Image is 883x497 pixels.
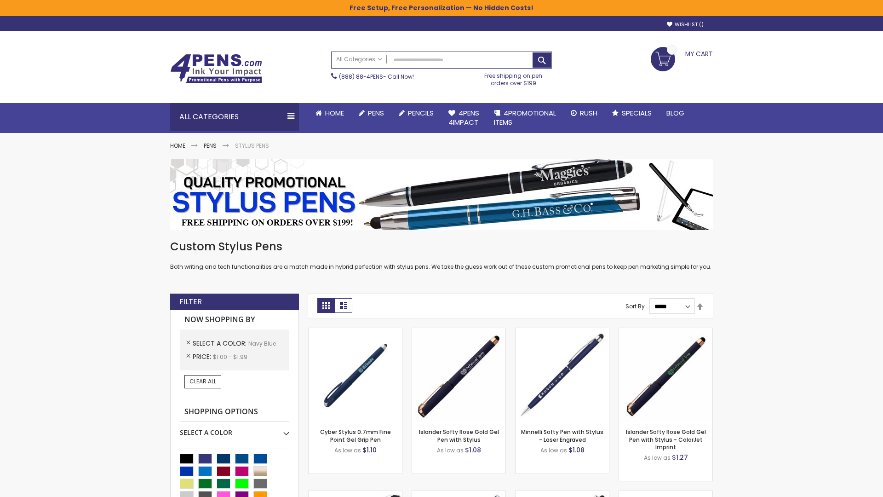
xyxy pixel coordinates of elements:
a: (888) 88-4PENS [339,73,383,81]
a: Islander Softy Rose Gold Gel Pen with Stylus - ColorJet Imprint [626,428,706,451]
span: Specials [622,108,652,118]
a: 4Pens4impact [441,103,487,133]
span: Pencils [408,108,434,118]
span: $1.10 [362,445,377,455]
h1: Custom Stylus Pens [170,239,713,254]
span: $1.27 [672,453,688,462]
a: Blog [659,103,692,123]
span: As low as [644,454,671,462]
div: Both writing and tech functionalities are a match made in hybrid perfection with stylus pens. We ... [170,239,713,271]
a: Islander Softy Rose Gold Gel Pen with Stylus - ColorJet Imprint-Navy Blue [619,328,712,335]
a: Clear All [184,375,221,388]
span: Clear All [189,377,216,385]
span: As low as [540,446,567,454]
a: Rush [563,103,605,123]
a: Pens [351,103,391,123]
a: Pens [204,142,217,150]
div: Free shipping on pen orders over $199 [475,69,552,87]
span: 4PROMOTIONAL ITEMS [494,108,556,127]
label: Sort By [625,302,645,310]
span: $1.08 [465,445,481,455]
strong: Grid [317,298,335,313]
span: Price [193,352,213,361]
a: Islander Softy Rose Gold Gel Pen with Stylus-Navy Blue [412,328,505,335]
span: Navy Blue [248,340,276,347]
strong: Stylus Pens [235,142,269,150]
strong: Now Shopping by [180,310,289,329]
a: Home [308,103,351,123]
span: Blog [666,108,684,118]
span: Rush [580,108,597,118]
strong: Shopping Options [180,402,289,422]
span: $1.08 [568,445,585,455]
a: Home [170,142,185,150]
span: - Call Now! [339,73,414,81]
a: Minnelli Softy Pen with Stylus - Laser Engraved-Navy Blue [516,328,609,335]
span: Pens [368,108,384,118]
span: $1.00 - $1.99 [213,353,247,361]
a: Islander Softy Rose Gold Gel Pen with Stylus [419,428,499,443]
a: Cyber Stylus 0.7mm Fine Point Gel Grip Pen [320,428,391,443]
div: Select A Color [180,422,289,437]
img: Islander Softy Rose Gold Gel Pen with Stylus - ColorJet Imprint-Navy Blue [619,328,712,422]
strong: Filter [179,297,202,307]
img: Stylus Pens [170,159,713,230]
a: Minnelli Softy Pen with Stylus - Laser Engraved [521,428,603,443]
span: As low as [437,446,464,454]
a: Cyber Stylus 0.7mm Fine Point Gel Grip Pen-Navy Blue [309,328,402,335]
span: All Categories [336,56,382,63]
div: All Categories [170,103,299,131]
span: Select A Color [193,339,248,348]
span: 4Pens 4impact [448,108,479,127]
a: Pencils [391,103,441,123]
img: Cyber Stylus 0.7mm Fine Point Gel Grip Pen-Navy Blue [309,328,402,422]
a: Specials [605,103,659,123]
span: As low as [334,446,361,454]
a: All Categories [332,52,387,67]
img: Minnelli Softy Pen with Stylus - Laser Engraved-Navy Blue [516,328,609,422]
a: 4PROMOTIONALITEMS [487,103,563,133]
span: Home [325,108,344,118]
img: 4Pens Custom Pens and Promotional Products [170,54,262,83]
a: Wishlist [667,21,704,28]
img: Islander Softy Rose Gold Gel Pen with Stylus-Navy Blue [412,328,505,422]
